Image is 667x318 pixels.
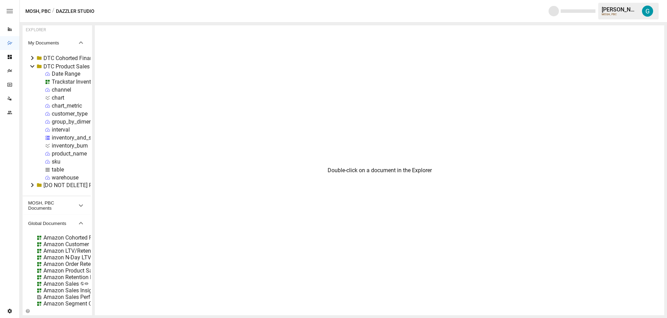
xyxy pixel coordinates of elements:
[43,267,110,274] div: Amazon Product Sales Mix
[52,142,88,149] div: inventory_burn
[43,261,103,267] div: Amazon Order Retention
[25,7,51,16] button: MOSH, PBC
[52,70,80,77] div: Date Range
[23,196,91,215] button: MOSH, PBC Documents
[24,309,31,313] button: Collapse Folders
[43,63,136,70] div: DTC Product Sales Mix • [DATE] 08:16
[43,287,149,294] div: Amazon Sales Insights & Customer Metrics
[28,40,77,45] span: My Documents
[43,234,114,241] div: Amazon Cohorted Financials
[52,158,60,165] div: sku
[43,55,141,61] div: DTC Cohorted Financials • [DATE] 08:42
[43,281,79,287] div: Amazon Sales
[43,294,112,300] div: Amazon Sales Performance
[23,215,91,232] button: Global Documents
[642,6,653,17] img: Gavin Acres
[52,7,55,16] div: /
[602,6,638,13] div: [PERSON_NAME]
[52,150,87,157] div: product_name
[43,274,120,281] div: Amazon Retention by nth Order
[52,94,64,101] div: chart
[23,34,91,51] button: My Documents
[43,300,113,307] div: Amazon Segment Crossover
[52,86,71,93] div: channel
[28,221,77,226] span: Global Documents
[52,126,70,133] div: interval
[43,182,185,189] div: [DO NOT DELETE] Portfolio Retention Prediction Accuracy
[43,241,114,248] div: Amazon Customer Retention
[52,110,88,117] div: customer_type
[328,167,432,174] div: Double-click on a document in the Explorer
[84,282,89,286] svg: Public
[602,13,638,16] div: MOSH, PBC
[52,174,79,181] div: warehouse
[52,102,82,109] div: chart_metric
[52,134,101,141] div: inventory_and_sales
[28,200,77,211] span: MOSH, PBC Documents
[43,254,91,261] div: Amazon N-Day LTV
[43,248,135,254] div: Amazon LTV/Retention by Dimension
[52,118,102,125] div: group_by_dimension
[638,1,657,21] button: Gavin Acres
[52,166,64,173] div: table
[52,78,99,85] div: Trackstar Inventory
[26,27,46,32] div: EXPLORER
